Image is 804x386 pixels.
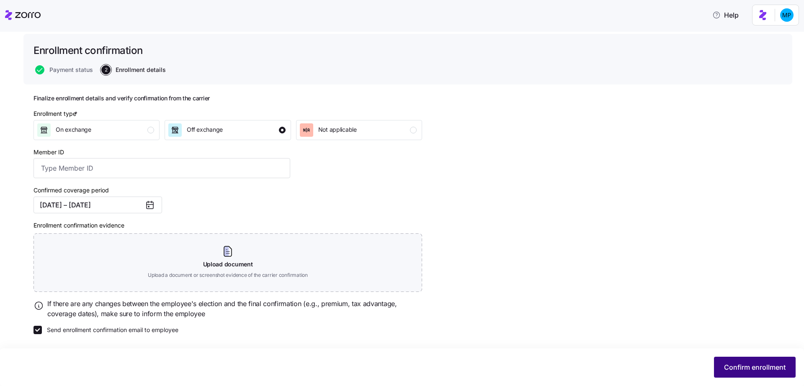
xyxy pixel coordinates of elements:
[33,158,290,178] input: Type Member ID
[33,109,79,118] div: Enrollment type
[100,65,166,74] a: 2Enrollment details
[101,65,166,74] button: 2Enrollment details
[318,125,357,134] span: Not applicable
[780,8,794,22] img: b954e4dfce0f5620b9225907d0f7229f
[714,357,796,378] button: Confirm enrollment
[116,67,166,73] span: Enrollment details
[101,65,111,74] span: 2
[42,326,178,334] label: Send enrollment confirmation email to employee
[35,65,93,74] button: Payment status
[706,7,745,23] button: Help
[187,125,223,134] span: Off exchange
[47,299,422,320] span: If there are any changes between the employee's election and the final confirmation (e.g., premiu...
[712,10,739,20] span: Help
[724,362,786,372] span: Confirm enrollment
[33,197,162,213] button: [DATE] – [DATE]
[33,44,143,57] h1: Enrollment confirmation
[56,125,91,134] span: On exchange
[33,221,124,230] label: Enrollment confirmation evidence
[33,95,422,102] h2: Finalize enrollment details and verify confirmation from the carrier
[33,65,93,74] a: Payment status
[49,67,93,73] span: Payment status
[33,148,64,157] label: Member ID
[33,186,109,195] label: Confirmed coverage period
